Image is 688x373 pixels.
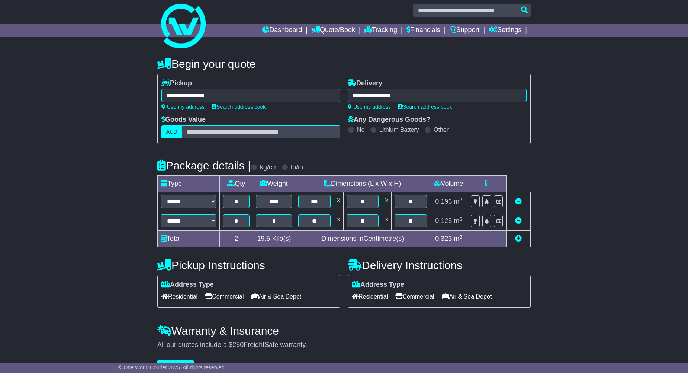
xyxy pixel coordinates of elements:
span: © One World Courier 2025. All rights reserved. [118,364,226,370]
span: 0.323 [435,235,452,242]
td: Kilo(s) [253,231,295,247]
h4: Pickup Instructions [157,259,340,271]
sup: 3 [459,216,462,222]
a: Use my address [161,104,205,110]
label: AUD [161,125,182,138]
td: Total [158,231,220,247]
td: Type [158,176,220,192]
h4: Warranty & Insurance [157,325,531,337]
span: Residential [161,291,197,302]
label: kg/cm [260,163,278,172]
label: Address Type [161,281,214,289]
label: Goods Value [161,116,206,124]
button: Get Quotes [157,360,194,373]
td: Weight [253,176,295,192]
td: Dimensions (L x W x H) [295,176,430,192]
span: m [454,235,462,242]
span: m [454,198,462,205]
td: Volume [430,176,467,192]
a: Remove this item [515,198,522,205]
a: Search address book [398,104,452,110]
span: 0.196 [435,198,452,205]
a: Financials [406,24,440,37]
span: Residential [352,291,388,302]
span: m [454,217,462,224]
label: Pickup [161,79,192,87]
label: Other [434,126,449,133]
a: Support [450,24,480,37]
span: Air & Sea Depot [442,291,492,302]
td: x [334,192,343,211]
div: All our quotes include a $ FreightSafe warranty. [157,341,531,349]
label: Address Type [352,281,404,289]
td: x [382,211,392,231]
a: Settings [489,24,521,37]
a: Dashboard [262,24,302,37]
span: 0.128 [435,217,452,224]
sup: 3 [459,197,462,203]
a: Use my address [348,104,391,110]
label: Any Dangerous Goods? [348,116,430,124]
span: Commercial [395,291,434,302]
sup: 3 [459,234,462,240]
span: 19.5 [257,235,270,242]
h4: Delivery Instructions [348,259,531,271]
a: Remove this item [515,217,522,224]
h4: Begin your quote [157,58,531,70]
span: Air & Sea Depot [251,291,302,302]
label: lb/in [291,163,303,172]
label: No [357,126,364,133]
td: 2 [220,231,253,247]
span: 250 [232,341,244,348]
td: Qty [220,176,253,192]
td: Dimensions in Centimetre(s) [295,231,430,247]
label: Lithium Battery [379,126,419,133]
h4: Package details | [157,159,251,172]
a: Tracking [364,24,397,37]
a: Search address book [212,104,266,110]
td: x [382,192,392,211]
a: Add new item [515,235,522,242]
td: x [334,211,343,231]
a: Quote/Book [311,24,355,37]
span: Commercial [205,291,244,302]
label: Delivery [348,79,382,87]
